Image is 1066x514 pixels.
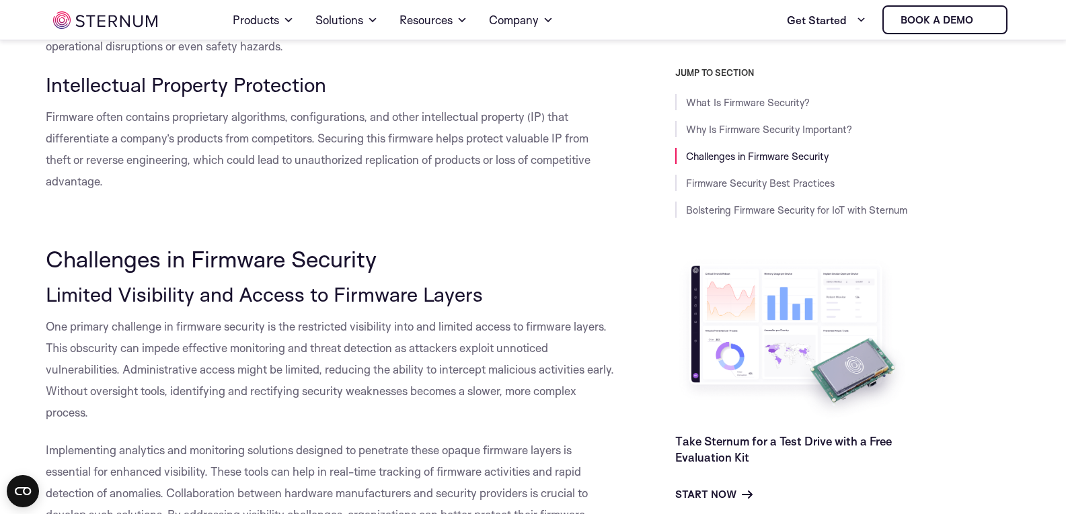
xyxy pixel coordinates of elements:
a: Products [233,1,294,39]
a: Company [489,1,554,39]
button: Open CMP widget [7,475,39,507]
span: Intellectual Property Protection [46,72,326,97]
a: Challenges in Firmware Security [686,150,829,163]
img: sternum iot [979,15,989,26]
a: Start Now [675,486,753,503]
a: Bolstering Firmware Security for IoT with Sternum [686,204,907,216]
a: Book a demo [882,5,1007,34]
span: Challenges in Firmware Security [46,245,377,273]
a: Get Started [787,7,866,34]
img: sternum iot [53,11,157,29]
span: Limited Visibility and Access to Firmware Layers [46,282,483,306]
a: What Is Firmware Security? [686,96,810,109]
span: Firmware often contains proprietary algorithms, configurations, and other intellectual property (... [46,110,591,188]
a: Resources [399,1,467,39]
a: Why Is Firmware Security Important? [686,123,852,136]
img: Take Sternum for a Test Drive with a Free Evaluation Kit [675,255,911,423]
span: One primary challenge in firmware security is the restricted visibility into and limited access t... [46,319,614,419]
a: Firmware Security Best Practices [686,177,835,189]
a: Solutions [315,1,378,39]
h3: JUMP TO SECTION [675,67,1021,78]
a: Take Sternum for a Test Drive with a Free Evaluation Kit [675,434,892,464]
